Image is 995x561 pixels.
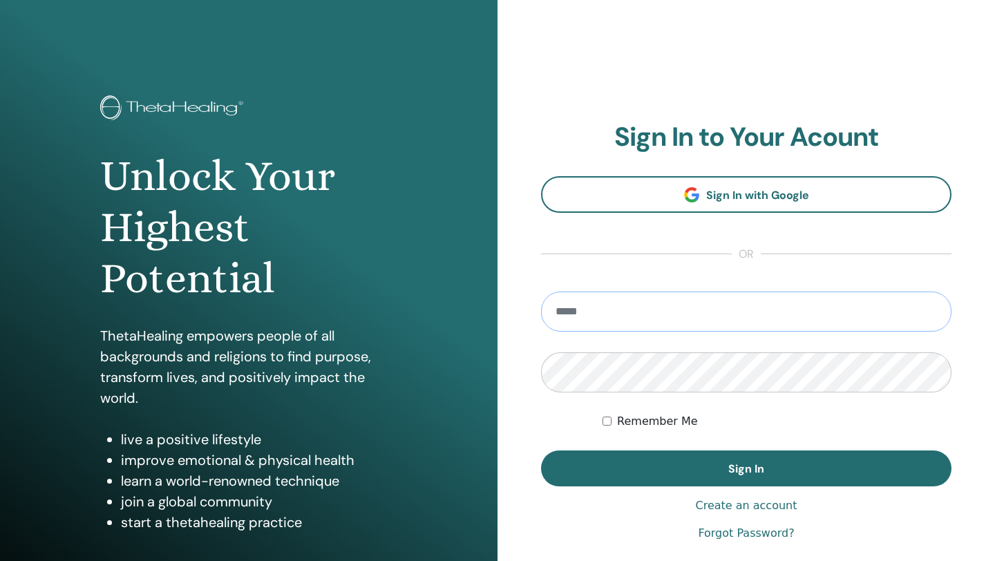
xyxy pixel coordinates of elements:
li: join a global community [121,491,397,512]
span: or [732,246,761,263]
li: learn a world-renowned technique [121,470,397,491]
a: Forgot Password? [698,525,794,542]
li: improve emotional & physical health [121,450,397,470]
a: Sign In with Google [541,176,951,213]
h2: Sign In to Your Acount [541,122,951,153]
li: start a thetahealing practice [121,512,397,533]
p: ThetaHealing empowers people of all backgrounds and religions to find purpose, transform lives, a... [100,325,397,408]
span: Sign In with Google [706,188,809,202]
label: Remember Me [617,413,698,430]
span: Sign In [728,462,764,476]
li: live a positive lifestyle [121,429,397,450]
button: Sign In [541,450,951,486]
a: Create an account [695,497,797,514]
div: Keep me authenticated indefinitely or until I manually logout [603,413,951,430]
h1: Unlock Your Highest Potential [100,151,397,305]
